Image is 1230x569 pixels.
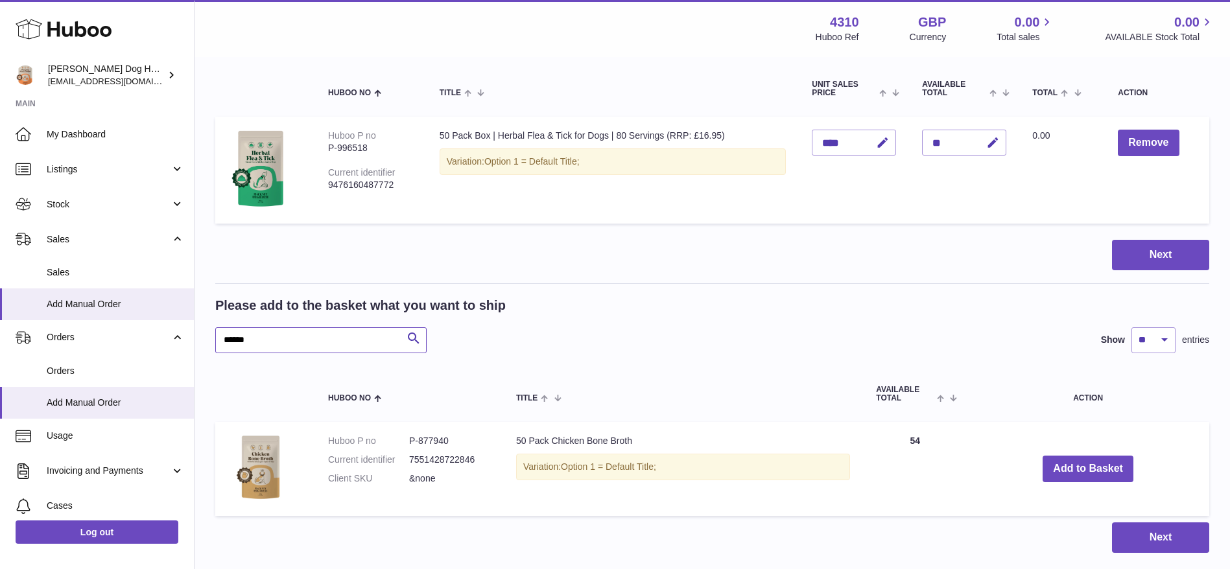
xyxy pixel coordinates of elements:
dd: &none [409,472,490,485]
h2: Please add to the basket what you want to ship [215,297,506,314]
span: Usage [47,430,184,442]
span: Listings [47,163,171,176]
td: 54 [863,422,967,516]
div: Huboo Ref [816,31,859,43]
div: Current identifier [328,167,396,178]
span: [EMAIL_ADDRESS][DOMAIN_NAME] [48,76,191,86]
img: internalAdmin-4310@internal.huboo.com [16,65,35,85]
span: Total [1032,89,1058,97]
button: Remove [1118,130,1179,156]
td: 50 Pack Chicken Bone Broth [503,422,863,516]
span: Sales [47,266,184,279]
span: Total sales [997,31,1054,43]
span: AVAILABLE Total [876,386,934,402]
span: 0.00 [1015,14,1040,31]
span: AVAILABLE Stock Total [1105,31,1214,43]
dt: Client SKU [328,472,409,485]
span: Stock [47,198,171,211]
img: 50 Pack Box | Herbal Flea & Tick for Dogs | 80 Servings (RRP: £16.95) [228,130,293,207]
span: AVAILABLE Total [922,80,986,97]
span: Option 1 = Default Title; [561,461,656,472]
span: Add Manual Order [47,397,184,409]
span: Invoicing and Payments [47,465,171,477]
div: Action [1118,89,1196,97]
div: Variation: [440,148,786,175]
span: Huboo no [328,89,371,97]
span: Option 1 = Default Title; [484,156,580,167]
span: Huboo no [328,394,371,402]
img: 50 Pack Chicken Bone Broth [228,435,293,500]
span: Add Manual Order [47,298,184,310]
label: Show [1101,334,1125,346]
a: 0.00 AVAILABLE Stock Total [1105,14,1214,43]
th: Action [967,373,1209,415]
button: Add to Basket [1043,456,1133,482]
span: Title [440,89,461,97]
div: Currency [910,31,947,43]
span: entries [1182,334,1209,346]
td: 50 Pack Box | Herbal Flea & Tick for Dogs | 80 Servings (RRP: £16.95) [427,117,799,224]
dt: Huboo P no [328,435,409,447]
strong: 4310 [830,14,859,31]
span: 0.00 [1032,130,1050,141]
span: 0.00 [1174,14,1200,31]
div: Huboo P no [328,130,376,141]
span: Orders [47,331,171,343]
button: Next [1112,240,1209,270]
div: Variation: [516,454,850,480]
div: [PERSON_NAME] Dog House [48,63,165,87]
dt: Current identifier [328,454,409,466]
span: Title [516,394,538,402]
span: My Dashboard [47,128,184,141]
dd: 7551428722846 [409,454,490,466]
span: Unit Sales Price [812,80,876,97]
strong: GBP [918,14,946,31]
div: P-996518 [328,142,414,154]
span: Orders [47,365,184,377]
button: Next [1112,522,1209,553]
span: Cases [47,500,184,512]
a: 0.00 Total sales [997,14,1054,43]
div: 9476160487772 [328,179,414,191]
span: Sales [47,233,171,246]
a: Log out [16,520,178,544]
dd: P-877940 [409,435,490,447]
